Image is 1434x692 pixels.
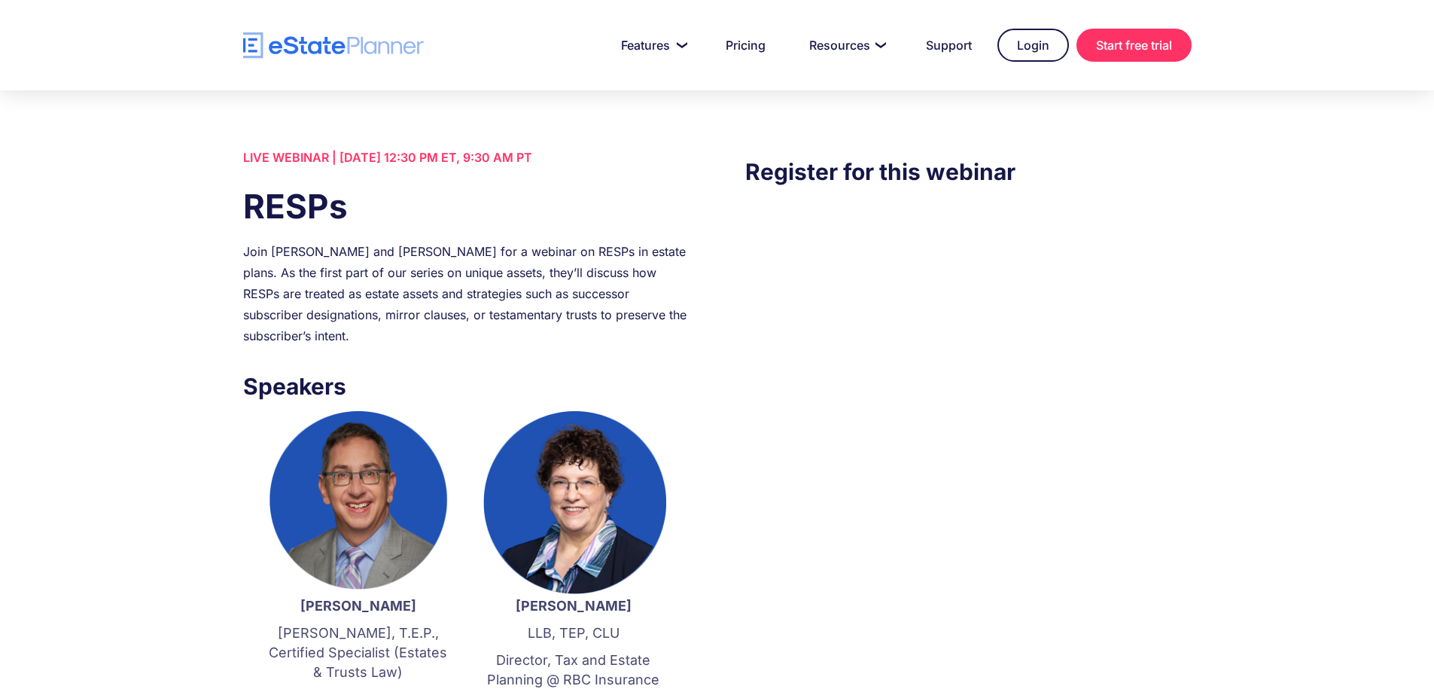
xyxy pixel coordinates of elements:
[603,30,700,60] a: Features
[300,598,416,614] strong: [PERSON_NAME]
[481,623,666,643] p: LLB, TEP, CLU
[243,32,424,59] a: home
[481,651,666,690] p: Director, Tax and Estate Planning @ RBC Insurance
[997,29,1069,62] a: Login
[243,369,689,404] h3: Speakers
[266,623,451,682] p: [PERSON_NAME], T.E.P., Certified Specialist (Estates & Trusts Law)
[745,219,1191,489] iframe: Form 0
[745,154,1191,189] h3: Register for this webinar
[516,598,632,614] strong: [PERSON_NAME]
[908,30,990,60] a: Support
[243,147,689,168] div: LIVE WEBINAR | [DATE] 12:30 PM ET, 9:30 AM PT
[243,241,689,346] div: Join [PERSON_NAME] and [PERSON_NAME] for a webinar on RESPs in estate plans. As the first part of...
[708,30,784,60] a: Pricing
[1076,29,1192,62] a: Start free trial
[791,30,900,60] a: Resources
[243,183,689,230] h1: RESPs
